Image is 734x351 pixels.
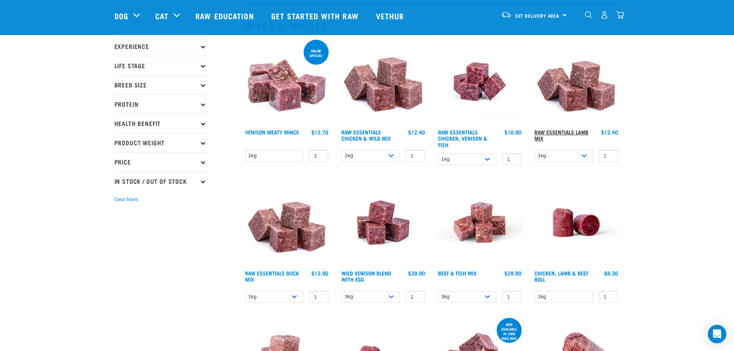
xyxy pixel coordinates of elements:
[114,114,207,133] p: Health Benefit
[114,37,207,56] p: Experience
[534,131,588,139] a: Raw Essentials Lamb Mix
[341,131,391,139] a: Raw Essentials Chicken & Wild Mix
[585,11,592,18] img: home-icon-1@2x.png
[114,56,207,75] p: Life Stage
[436,179,524,266] img: Beef Mackerel 1
[406,150,425,162] input: 1
[264,0,368,31] a: Get started with Raw
[309,150,328,162] input: 1
[114,171,207,191] p: In Stock / Out Of Stock
[532,38,620,126] img: ?1041 RE Lamb Mix 01
[155,10,168,22] a: Cat
[406,291,425,303] input: 1
[304,45,329,61] div: ONLINE SPECIAL!
[245,131,299,133] a: Venison Meaty Mince
[504,129,521,135] div: $10.90
[438,272,477,274] a: Beef & Fish Mix
[436,38,524,126] img: Chicken Venison mix 1655
[114,133,207,152] p: Product Weight
[600,11,608,19] img: user.png
[408,270,425,276] div: $39.90
[601,129,618,135] div: $12.40
[114,196,138,203] button: Clear filters
[708,325,726,343] div: Open Intercom Messenger
[309,291,328,303] input: 1
[114,152,207,171] p: Price
[311,270,328,276] div: $13.90
[188,0,263,31] a: Raw Education
[504,270,521,276] div: $28.90
[114,94,207,114] p: Protein
[339,38,427,126] img: Pile Of Cubed Chicken Wild Meat Mix
[114,75,207,94] p: Breed Size
[515,14,560,17] span: Set Delivery Area
[243,179,331,266] img: ?1041 RE Lamb Mix 01
[497,319,522,344] div: now available in 10kg bulk box!
[408,129,425,135] div: $12.40
[243,38,331,126] img: 1117 Venison Meat Mince 01
[368,0,414,31] a: Vethub
[341,272,391,280] a: Wild Venison Blend with Egg
[502,153,521,165] input: 1
[245,272,299,280] a: Raw Essentials Duck Mix
[114,10,128,22] a: Dog
[501,11,511,18] img: van-moving.png
[599,291,618,303] input: 1
[599,150,618,162] input: 1
[534,272,588,280] a: Chicken, Lamb & Beef Roll
[438,131,487,146] a: Raw Essentials Chicken, Venison & Fish
[311,129,328,135] div: $12.70
[604,270,618,276] div: $8.30
[502,291,521,303] input: 1
[339,179,427,266] img: Venison Egg 1616
[532,179,620,266] img: Raw Essentials Chicken Lamb Beef Bulk Minced Raw Dog Food Roll Unwrapped
[616,11,624,19] img: home-icon@2x.png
